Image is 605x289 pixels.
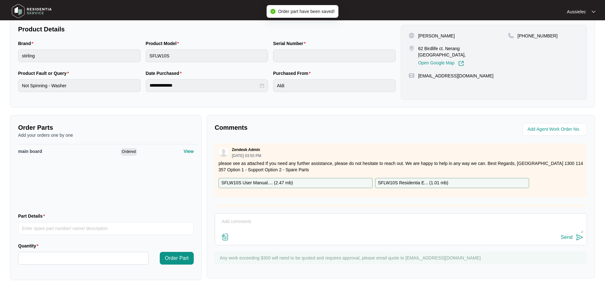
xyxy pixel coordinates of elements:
[146,70,184,76] label: Date Purchased
[18,25,396,34] p: Product Details
[561,233,583,242] button: Send
[518,33,558,39] p: [PHONE_NUMBER]
[141,258,148,264] span: Decrease Value
[218,160,583,173] p: please see as attached If you need any further assistance, please do not hesitate to reach out. W...
[18,70,71,76] label: Product Fault or Query
[576,233,583,241] img: send-icon.svg
[18,222,194,235] input: Part Details
[409,33,414,38] img: user-pin
[146,49,268,62] input: Product Model
[221,180,293,187] p: SFLW10S User Manual.... ( 2.47 mb )
[184,148,194,154] p: View
[418,33,455,39] p: [PERSON_NAME]
[232,147,260,152] p: Zendesk Admin
[273,70,313,76] label: Purchased From
[18,132,194,138] p: Add your orders one by one
[567,9,586,15] p: Aussielec
[18,123,194,132] p: Order Parts
[215,123,396,132] p: Comments
[273,79,396,92] input: Purchased From
[270,9,275,14] span: check-circle
[144,254,146,256] span: up
[121,148,137,156] span: Ordered
[18,213,48,219] label: Part Details
[150,82,259,89] input: Date Purchased
[232,154,261,158] p: [DATE] 03:55 PM
[220,255,584,261] p: Any work exceeding $300 will need to be quoted and requires approval, please email quote to [EMAI...
[409,73,414,78] img: map-pin
[146,40,182,47] label: Product Model
[18,243,41,249] label: Quantity
[418,45,508,58] p: 62 Birdlife ct. Nerang [GEOGRAPHIC_DATA],
[418,73,494,79] p: [EMAIL_ADDRESS][DOMAIN_NAME]
[18,149,42,154] span: main board
[219,148,228,157] img: user.svg
[378,180,448,187] p: SFLW10S Residentia E... ( 1.01 mb )
[160,252,194,265] button: Order Part
[18,49,141,62] input: Brand
[528,126,583,133] input: Add Agent Work Order No.
[278,9,334,14] span: Order part have been saved!
[418,61,464,66] a: Open Google Map
[18,40,36,47] label: Brand
[458,61,464,66] img: Link-External
[592,10,595,13] img: dropdown arrow
[561,234,573,240] div: Send
[141,252,148,258] span: Increase Value
[273,40,308,47] label: Serial Number
[508,33,514,38] img: map-pin
[221,233,229,241] img: file-attachment-doc.svg
[18,252,148,264] input: Quantity
[409,45,414,51] img: map-pin
[10,2,54,21] img: residentia service logo
[273,49,396,62] input: Serial Number
[165,254,189,262] span: Order Part
[18,79,141,92] input: Product Fault or Query
[144,260,146,262] span: down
